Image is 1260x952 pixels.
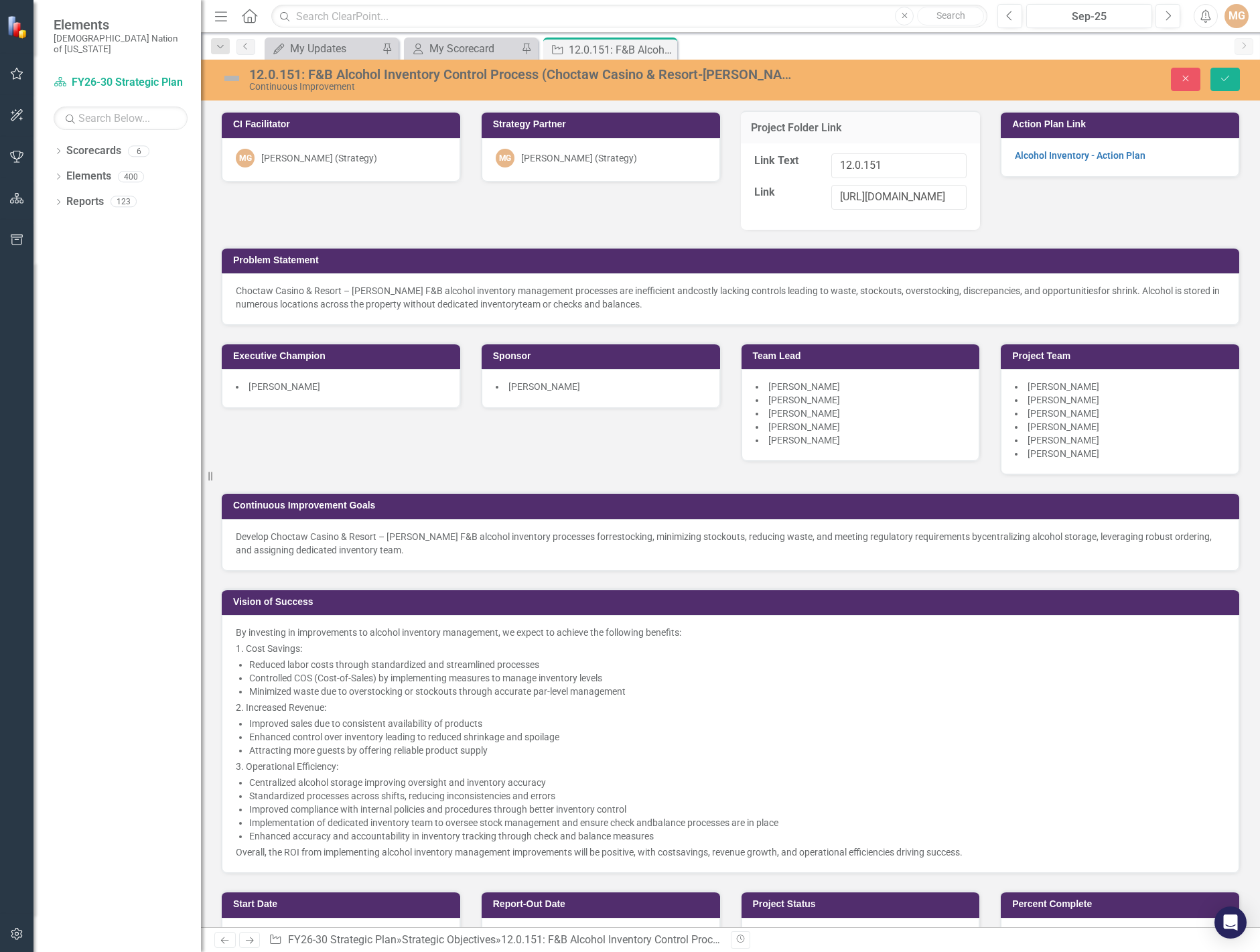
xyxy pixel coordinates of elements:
[676,847,963,858] span: savings, revenue growth, and operational efficiencies driving success.
[493,899,713,909] h3: Report-Out Date
[1028,381,1099,392] span: [PERSON_NAME]
[233,119,453,129] h3: CI Facilitator
[249,804,626,815] span: Improved compliance with internal policies and procedures through better inventory control
[508,381,580,392] span: [PERSON_NAME]
[66,194,104,210] a: Reports
[249,381,320,392] span: [PERSON_NAME]
[1012,351,1233,361] h3: Project Team
[768,381,840,392] span: [PERSON_NAME]
[246,701,1225,714] p: ​
[54,17,188,33] span: Elements
[768,421,840,432] span: [PERSON_NAME]
[519,299,642,310] span: team or checks and balances.
[609,531,982,542] span: restocking, minimizing stockouts, reducing waste, and meeting regulatory requirements by
[402,933,496,946] a: Strategic Objectives
[1026,4,1152,28] button: Sep-25
[246,643,302,654] span: Cost Savings:
[66,143,121,159] a: Scorecards
[1224,4,1249,28] button: MG
[754,185,822,200] label: Link
[249,717,1225,730] p: ​
[236,847,676,858] span: Overall, the ROI from implementing alcohol inventory management improvements will be positive, wi...
[753,899,973,909] h3: Project Status
[246,760,1225,773] p: ​
[501,933,941,946] div: 12.0.151: F&B Alcohol Inventory Control Process (Choctaw Casino & Resort-[PERSON_NAME])
[271,5,987,28] input: Search ClearPoint...
[288,933,397,946] a: FY26-30 Strategic Plan
[249,82,792,92] div: Continuous Improvement
[493,351,713,361] h3: Sponsor
[66,169,111,184] a: Elements
[917,7,984,25] button: Search
[249,745,488,756] span: Attracting more guests by offering reliable product supply
[236,285,693,296] span: Choctaw Casino & Resort – [PERSON_NAME] F&B alcohol inventory management processes are inefficien...
[249,718,482,729] span: Improved sales due to consistent availability of products
[54,33,188,55] small: [DEMOGRAPHIC_DATA] Nation of [US_STATE]
[290,40,378,57] div: My Updates
[496,149,514,167] div: MG
[407,40,518,57] a: My Scorecard
[1028,448,1099,459] span: [PERSON_NAME]
[249,803,1225,816] p: ​
[249,732,559,742] span: Enhanced control over inventory leading to reduced shrinkage and spoilage
[246,702,326,713] span: Increased Revenue:
[249,817,652,828] span: Implementation of dedicated inventory team to oversee stock management and ensure check and
[693,285,1098,296] span: costly lacking controls leading to waste, stockouts, overstocking, discrepancies, and opportunities
[936,10,965,21] span: Search
[249,744,1225,757] p: ​
[1031,9,1147,25] div: Sep-25
[249,789,1225,803] p: ​
[249,776,1225,789] p: ​
[249,816,1225,829] p: ​
[249,685,1225,698] p: ​
[236,626,1225,639] p: ​
[1028,408,1099,419] span: [PERSON_NAME]
[236,531,609,542] span: Develop Choctaw Casino & Resort – [PERSON_NAME] F&B alcohol inventory processes for
[249,791,555,801] span: Standardized processes across shifts, reducing inconsistencies and errors
[118,171,144,182] div: 400
[521,151,637,165] div: [PERSON_NAME] (Strategy)
[249,658,1225,671] p: ​
[249,67,792,82] div: 12.0.151: F&B Alcohol Inventory Control Process (Choctaw Casino & Resort-[PERSON_NAME])
[246,761,338,772] span: Operational Efficiency:
[1015,150,1145,161] a: Alcohol Inventory - Action Plan
[249,673,602,683] span: Controlled COS (Cost-of-Sales) by implementing measures to manage inventory levels
[54,107,188,130] input: Search Below...
[233,351,453,361] h3: Executive Champion
[249,730,1225,744] p: ​
[268,40,378,57] a: My Updates
[751,122,971,134] h3: Project Folder Link
[233,899,453,909] h3: Start Date
[1012,899,1233,909] h3: Percent Complete
[1214,906,1247,939] div: Open Intercom Messenger
[652,817,778,828] span: balance processes are in place
[1028,435,1099,446] span: [PERSON_NAME]
[221,68,242,89] img: Not Defined
[569,42,674,58] div: 12.0.151: F&B Alcohol Inventory Control Process (Choctaw Casino & Resort-[PERSON_NAME])
[1028,421,1099,432] span: [PERSON_NAME]
[768,408,840,419] span: [PERSON_NAME]
[54,75,188,90] a: FY26-30 Strategic Plan
[269,933,720,948] div: » »
[1012,119,1233,129] h3: Action Plan Link
[768,395,840,405] span: [PERSON_NAME]
[249,659,539,670] span: Reduced labor costs through standardized and streamlined processes
[7,15,30,39] img: ClearPoint Strategy
[233,597,1233,607] h3: Vision of Success
[111,196,137,208] div: 123
[1028,395,1099,405] span: [PERSON_NAME]
[128,145,149,157] div: 6
[236,627,681,638] span: By investing in improvements to alcohol inventory management, we expect to achieve the following ...
[249,829,1225,843] p: ​
[249,777,546,788] span: Centralized alcohol storage improving oversight and inventory accuracy
[753,351,973,361] h3: Team Lead
[236,149,255,167] div: MG
[261,151,377,165] div: [PERSON_NAME] (Strategy)
[249,671,1225,685] p: ​
[768,435,840,446] span: [PERSON_NAME]
[754,153,822,169] label: Link Text
[249,686,626,697] span: Minimized waste due to overstocking or stockouts through accurate par-level management
[429,40,518,57] div: My Scorecard
[246,642,1225,655] p: ​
